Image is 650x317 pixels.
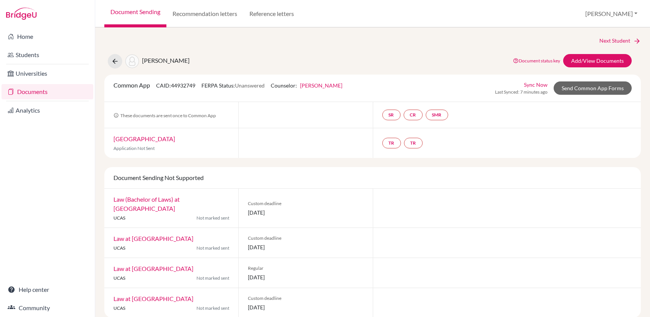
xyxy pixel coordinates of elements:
[248,243,363,251] span: [DATE]
[156,82,195,89] span: CAID: 44932749
[2,66,93,81] a: Universities
[248,273,363,281] span: [DATE]
[248,235,363,242] span: Custom deadline
[248,303,363,311] span: [DATE]
[113,145,155,151] span: Application Not Sent
[113,305,125,311] span: UCAS
[513,58,560,64] a: Document status key
[113,196,180,212] a: Law (Bachelor of Laws) at [GEOGRAPHIC_DATA]
[2,300,93,315] a: Community
[248,295,363,302] span: Custom deadline
[2,47,93,62] a: Students
[426,110,448,120] a: SMR
[271,82,342,89] span: Counselor:
[248,200,363,207] span: Custom deadline
[196,305,229,312] span: Not marked sent
[196,275,229,282] span: Not marked sent
[2,29,93,44] a: Home
[196,215,229,221] span: Not marked sent
[113,174,204,181] span: Document Sending Not Supported
[201,82,265,89] span: FERPA Status:
[404,138,423,148] a: TR
[599,37,641,45] a: Next Student
[113,113,216,118] span: These documents are sent once to Common App
[563,54,632,67] a: Add/View Documents
[2,282,93,297] a: Help center
[404,110,423,120] a: CR
[113,295,193,302] a: Law at [GEOGRAPHIC_DATA]
[382,110,401,120] a: SR
[248,265,363,272] span: Regular
[248,209,363,217] span: [DATE]
[196,245,229,252] span: Not marked sent
[113,265,193,272] a: Law at [GEOGRAPHIC_DATA]
[113,235,193,242] a: Law at [GEOGRAPHIC_DATA]
[113,215,125,221] span: UCAS
[113,81,150,89] span: Common App
[113,275,125,281] span: UCAS
[142,57,190,64] span: [PERSON_NAME]
[113,245,125,251] span: UCAS
[382,138,401,148] a: TR
[6,8,37,20] img: Bridge-U
[235,82,265,89] span: Unanswered
[2,84,93,99] a: Documents
[582,6,641,21] button: [PERSON_NAME]
[495,89,548,96] span: Last Synced: 7 minutes ago
[554,81,632,95] a: Send Common App Forms
[113,135,175,142] a: [GEOGRAPHIC_DATA]
[300,82,342,89] a: [PERSON_NAME]
[524,81,548,89] a: Sync Now
[2,103,93,118] a: Analytics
